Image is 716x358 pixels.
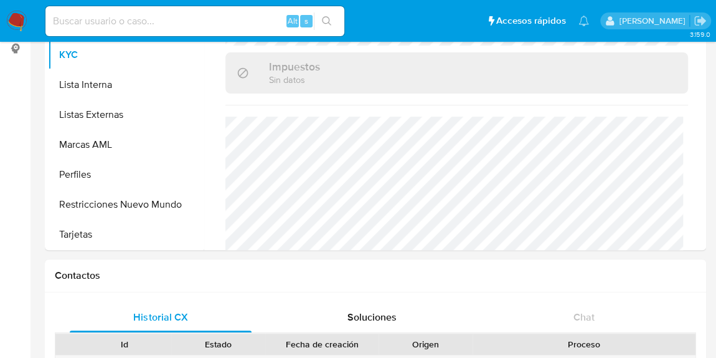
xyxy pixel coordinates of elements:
[45,13,344,29] input: Buscar usuario o caso...
[274,338,370,351] div: Fecha de creación
[180,338,257,351] div: Estado
[304,15,308,27] span: s
[133,310,187,324] span: Historial CX
[48,70,204,100] button: Lista Interna
[55,269,696,282] h1: Contactos
[86,338,163,351] div: Id
[689,29,710,39] span: 3.159.0
[496,14,566,27] span: Accesos rápidos
[48,40,204,70] button: KYC
[269,74,320,85] p: Sin datos
[225,52,688,93] div: ImpuestosSin datos
[48,160,204,190] button: Perfiles
[48,100,204,130] button: Listas Externas
[694,14,707,27] a: Salir
[269,60,320,74] h3: Impuestos
[578,16,589,26] a: Notificaciones
[48,130,204,160] button: Marcas AML
[48,190,204,220] button: Restricciones Nuevo Mundo
[387,338,464,351] div: Origen
[347,310,397,324] span: Soluciones
[48,220,204,249] button: Tarjetas
[481,338,687,351] div: Proceso
[619,15,689,27] p: leonardo.alvarezortiz@mercadolibre.com.co
[573,310,595,324] span: Chat
[288,15,298,27] span: Alt
[314,12,339,30] button: search-icon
